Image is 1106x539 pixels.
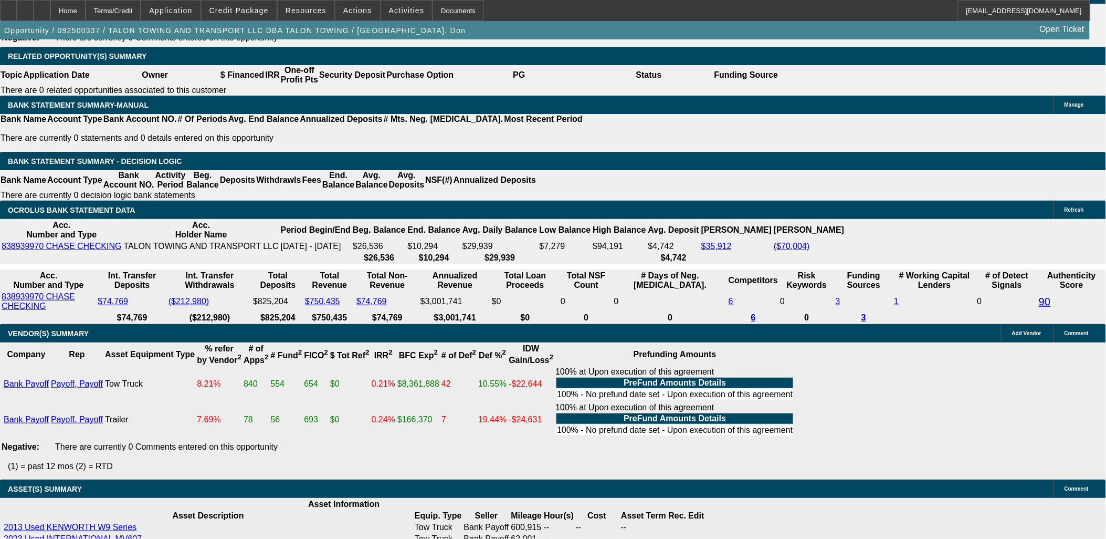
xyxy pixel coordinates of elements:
[648,241,700,252] td: $4,742
[701,220,772,240] th: [PERSON_NAME]
[209,6,269,15] span: Credit Package
[374,351,393,360] b: IRR
[399,351,438,360] b: BFC Exp
[51,415,103,424] a: Payoff, Payoff
[4,26,466,35] span: Opportunity / 092500337 / TALON TOWING AND TRANSPORT LLC DBA TALON TOWING / [GEOGRAPHIC_DATA], Don
[478,402,507,437] td: 19.44%
[1039,296,1050,307] a: 90
[356,313,419,323] th: $74,769
[543,522,574,533] td: --
[701,242,732,251] a: $35,912
[560,271,612,291] th: Sum of the Total NSF Count and Total Overdraft Fee Count from Ocrolus
[575,522,618,533] td: --
[511,511,542,520] b: Mileage
[202,1,277,20] button: Credit Package
[173,511,244,520] b: Asset Description
[479,351,506,360] b: Def %
[123,220,279,240] th: Acc. Holder Name
[141,1,200,20] button: Application
[511,522,543,533] td: 600,915
[8,101,149,109] span: BANK STATEMENT SUMMARY-MANUAL
[780,292,834,312] td: 0
[105,350,195,359] b: Asset Equipment Type
[389,6,425,15] span: Activities
[55,442,278,451] span: There are currently 0 Comments entered on this opportunity
[509,402,554,437] td: -$24,631
[544,511,574,520] b: Hour(s)
[23,65,90,85] th: Application Date
[304,351,328,360] b: FICO
[491,292,559,312] td: $0
[1065,330,1089,336] span: Comment
[47,170,103,190] th: Account Type
[252,313,303,323] th: $825,204
[155,170,186,190] th: Activity Period
[614,271,727,291] th: # Days of Neg. [MEDICAL_DATA].
[330,351,370,360] b: $ Tot Ref
[149,6,192,15] span: Application
[491,313,559,323] th: $0
[620,522,687,533] td: --
[1038,271,1105,291] th: Authenticity Score
[352,220,406,240] th: Beg. Balance
[751,313,756,322] a: 6
[371,367,396,401] td: 0.21%
[4,379,49,388] a: Bank Payoff
[453,170,536,190] th: Annualized Deposits
[280,220,351,240] th: Period Begin/End
[462,241,538,252] td: $29,939
[308,500,380,509] b: Asset Information
[252,271,303,291] th: Total Deposits
[352,241,406,252] td: $26,536
[104,367,195,401] td: Tow Truck
[425,170,453,190] th: NSF(#)
[98,297,128,306] a: $74,769
[243,402,269,437] td: 78
[472,349,476,357] sup: 2
[1065,102,1084,108] span: Manage
[219,170,256,190] th: Deposits
[893,271,975,291] th: # Working Capital Lenders
[1,133,583,143] p: There are currently 0 statements and 0 details entered on this opportunity
[2,442,39,451] b: Negative:
[381,1,433,20] button: Activities
[441,351,476,360] b: # of Def
[648,220,700,240] th: Avg. Deposit
[8,329,89,338] span: VENDOR(S) SUMMARY
[304,271,355,291] th: Total Revenue
[388,349,392,357] sup: 2
[228,114,300,125] th: Avg. End Balance
[462,253,538,263] th: $29,939
[1,271,96,291] th: Acc. Number and Type
[322,170,355,190] th: End. Balance
[388,170,425,190] th: Avg. Deposits
[298,349,302,357] sup: 2
[835,271,893,291] th: Funding Sources
[584,65,714,85] th: Status
[352,253,406,263] th: $26,536
[271,351,302,360] b: # Fund
[504,114,583,125] th: Most Recent Period
[168,271,251,291] th: Int. Transfer Withdrawals
[648,253,700,263] th: $4,742
[624,378,726,387] b: PreFund Amounts Details
[305,297,340,306] a: $750,435
[621,511,686,520] b: Asset Term Rec.
[324,349,328,357] sup: 2
[592,241,646,252] td: $94,191
[592,220,646,240] th: High Balance
[103,170,155,190] th: Bank Account NO.
[168,313,251,323] th: ($212,980)
[386,65,454,85] th: Purchase Option
[556,425,793,436] td: 100% - No prefund date set - Upon execution of this agreement
[97,313,167,323] th: $74,769
[397,402,440,437] td: $166,370
[977,292,1038,312] td: 0
[7,350,46,359] b: Company
[1036,20,1089,38] a: Open Ticket
[356,271,419,291] th: Total Non-Revenue
[4,415,49,424] a: Bank Payoff
[407,220,461,240] th: End. Balance
[2,242,122,251] a: 838939970 CHASE CHECKING
[780,271,834,291] th: Risk Keywords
